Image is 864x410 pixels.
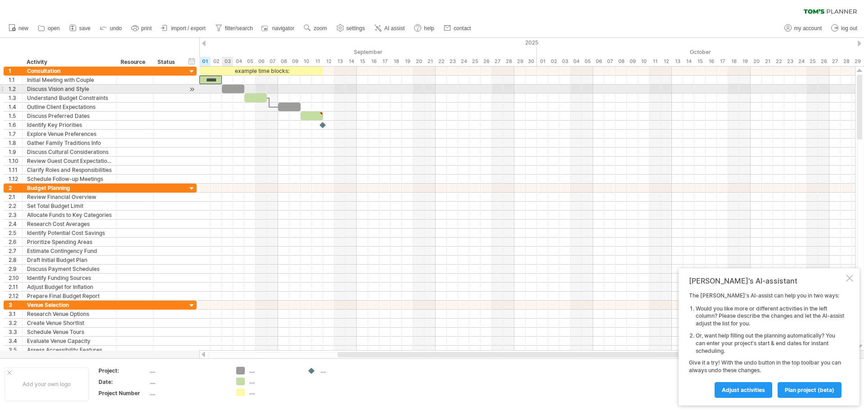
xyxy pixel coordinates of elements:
[9,256,22,264] div: 2.8
[739,57,751,66] div: Sunday, 19 October 2025
[412,23,437,34] a: help
[689,276,844,285] div: [PERSON_NAME]'s AI-assistant
[256,57,267,66] div: Saturday, 6 September 2025
[9,85,22,93] div: 1.2
[27,157,112,165] div: Review Guest Count Expectations
[469,57,481,66] div: Thursday, 25 September 2025
[244,57,256,66] div: Friday, 5 September 2025
[694,57,706,66] div: Wednesday, 15 October 2025
[314,25,327,32] span: zoom
[27,301,112,309] div: Venue Selection
[157,58,177,67] div: Status
[559,57,571,66] div: Friday, 3 October 2025
[225,25,253,32] span: filter/search
[27,292,112,300] div: Prepare Final Budget Report
[27,184,112,192] div: Budget Planning
[402,57,413,66] div: Friday, 19 September 2025
[829,23,860,34] a: log out
[696,305,844,328] li: Would you like more or different activities in the left column? Please describe the changes and l...
[785,387,834,393] span: plan project (beta)
[9,103,22,111] div: 1.4
[9,265,22,273] div: 2.9
[67,23,93,34] a: save
[18,25,28,32] span: new
[794,25,822,32] span: my account
[526,57,537,66] div: Tuesday, 30 September 2025
[27,337,112,345] div: Evaluate Venue Capacity
[9,112,22,120] div: 1.5
[722,387,765,393] span: Adjust activities
[852,57,863,66] div: Wednesday, 29 October 2025
[346,57,357,66] div: Sunday, 14 September 2025
[27,247,112,255] div: Estimate Contingency Fund
[27,166,112,174] div: Clarify Roles and Responsibilities
[249,378,298,385] div: ....
[27,310,112,318] div: Research Venue Options
[9,337,22,345] div: 3.4
[9,346,22,354] div: 3.5
[447,57,458,66] div: Tuesday, 23 September 2025
[728,57,739,66] div: Saturday, 18 October 2025
[9,148,22,156] div: 1.9
[638,57,649,66] div: Friday, 10 October 2025
[9,157,22,165] div: 1.10
[706,57,717,66] div: Thursday, 16 October 2025
[424,57,436,66] div: Sunday, 21 September 2025
[807,57,818,66] div: Saturday, 25 October 2025
[841,57,852,66] div: Tuesday, 28 October 2025
[384,25,405,32] span: AI assist
[689,292,844,397] div: The [PERSON_NAME]'s AI-assist can help you in two ways: Give it a try! With the undo button in th...
[9,166,22,174] div: 1.11
[27,229,112,237] div: Identify Potential Cost Savings
[717,57,728,66] div: Friday, 17 October 2025
[249,388,298,396] div: ....
[27,265,112,273] div: Discuss Payment Schedules
[436,57,447,66] div: Monday, 22 September 2025
[379,57,391,66] div: Wednesday, 17 September 2025
[9,238,22,246] div: 2.6
[9,76,22,84] div: 1.1
[27,283,112,291] div: Adjust Budget for Inflation
[27,139,112,147] div: Gather Family Traditions Info
[751,57,762,66] div: Monday, 20 October 2025
[9,202,22,210] div: 2.2
[320,367,369,374] div: ....
[773,57,784,66] div: Wednesday, 22 October 2025
[260,23,297,34] a: navigator
[9,310,22,318] div: 3.1
[121,58,148,67] div: Resource
[548,57,559,66] div: Thursday, 2 October 2025
[481,57,492,66] div: Friday, 26 September 2025
[593,57,604,66] div: Monday, 6 October 2025
[267,57,278,66] div: Sunday, 7 September 2025
[27,256,112,264] div: Draft Initial Budget Plan
[778,382,841,398] a: plan project (beta)
[79,25,90,32] span: save
[129,23,154,34] a: print
[278,57,289,66] div: Monday, 8 September 2025
[150,367,225,374] div: ....
[346,25,365,32] span: settings
[27,319,112,327] div: Create Venue Shortlist
[357,57,368,66] div: Monday, 15 September 2025
[818,57,829,66] div: Sunday, 26 October 2025
[9,220,22,228] div: 2.4
[249,367,298,374] div: ....
[99,378,148,386] div: Date:
[9,247,22,255] div: 2.7
[301,23,329,34] a: zoom
[141,25,152,32] span: print
[372,23,407,34] a: AI assist
[27,211,112,219] div: Allocate Funds to Key Categories
[9,67,22,75] div: 1
[99,389,148,397] div: Project Number
[27,130,112,138] div: Explore Venue Preferences
[27,67,112,75] div: Consultation
[696,332,844,355] li: Or, want help filling out the planning automatically? You can enter your project's start & end da...
[48,25,60,32] span: open
[323,57,334,66] div: Friday, 12 September 2025
[27,76,112,84] div: Initial Meeting with Couple
[715,382,772,398] a: Adjust activities
[334,57,346,66] div: Saturday, 13 September 2025
[27,238,112,246] div: Prioritize Spending Areas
